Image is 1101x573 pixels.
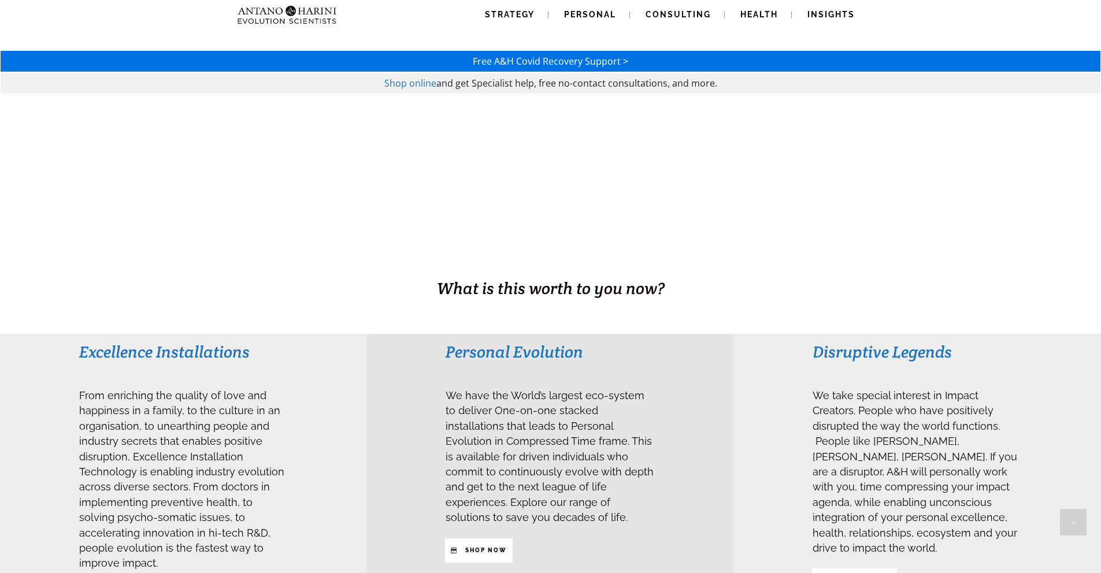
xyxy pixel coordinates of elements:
[813,389,1017,554] span: We take special interest in Impact Creators. People who have positively disrupted the way the wor...
[564,10,616,19] span: Personal
[465,547,507,553] strong: SHop NOW
[445,538,513,563] a: SHop NOW
[437,278,665,299] span: What is this worth to you now?
[473,55,628,68] a: Free A&H Covid Recovery Support >
[485,10,535,19] span: Strategy
[740,10,778,19] span: Health
[79,389,284,569] span: From enriching the quality of love and happiness in a family, to the culture in an organisation, ...
[1,252,1100,277] h1: BUSINESS. HEALTH. Family. Legacy
[446,389,654,523] span: We have the World’s largest eco-system to deliver One-on-one stacked installations that leads to ...
[436,77,717,90] span: and get Specialist help, free no-contact consultations, and more.
[79,341,288,362] h3: Excellence Installations
[384,77,436,90] a: Shop online
[813,341,1021,362] h3: Disruptive Legends
[807,10,855,19] span: Insights
[646,10,711,19] span: Consulting
[446,341,654,362] h3: Personal Evolution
